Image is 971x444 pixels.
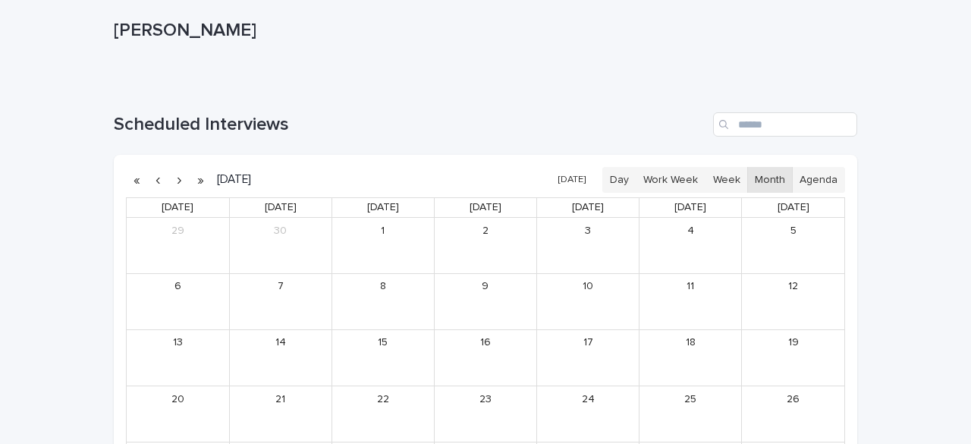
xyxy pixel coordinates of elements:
[211,174,251,185] h2: [DATE]
[434,329,536,386] td: October 16, 2024
[551,169,593,191] button: [DATE]
[229,273,332,329] td: October 7, 2024
[747,167,793,193] button: Month
[742,386,844,442] td: October 26, 2024
[229,329,332,386] td: October 14, 2024
[229,386,332,442] td: October 21, 2024
[705,167,747,193] button: Week
[576,387,600,411] a: October 24, 2024
[127,273,229,329] td: October 6, 2024
[639,218,742,273] td: October 4, 2024
[190,168,211,192] button: Next year
[168,168,190,192] button: Next month
[576,275,600,299] a: October 10, 2024
[781,275,806,299] a: October 12, 2024
[147,168,168,192] button: Previous month
[165,387,190,411] a: October 20, 2024
[639,329,742,386] td: October 18, 2024
[434,386,536,442] td: October 23, 2024
[678,331,702,355] a: October 18, 2024
[269,219,293,243] a: September 30, 2024
[371,275,395,299] a: October 8, 2024
[269,387,293,411] a: October 21, 2024
[473,331,498,355] a: October 16, 2024
[332,329,434,386] td: October 15, 2024
[639,273,742,329] td: October 11, 2024
[332,386,434,442] td: October 22, 2024
[371,331,395,355] a: October 15, 2024
[126,168,147,192] button: Previous year
[678,275,702,299] a: October 11, 2024
[636,167,705,193] button: Work Week
[269,275,293,299] a: October 7, 2024
[742,329,844,386] td: October 19, 2024
[127,329,229,386] td: October 13, 2024
[262,198,300,217] a: Monday
[473,387,498,411] a: October 23, 2024
[165,219,190,243] a: September 29, 2024
[467,198,504,217] a: Wednesday
[364,198,402,217] a: Tuesday
[473,219,498,243] a: October 2, 2024
[781,219,806,243] a: October 5, 2024
[713,112,857,137] input: Search
[229,218,332,273] td: September 30, 2024
[332,218,434,273] td: October 1, 2024
[602,167,636,193] button: Day
[671,198,709,217] a: Friday
[159,198,196,217] a: Sunday
[537,218,639,273] td: October 3, 2024
[576,331,600,355] a: October 17, 2024
[114,20,851,42] p: [PERSON_NAME]
[473,275,498,299] a: October 9, 2024
[434,218,536,273] td: October 2, 2024
[781,387,806,411] a: October 26, 2024
[371,387,395,411] a: October 22, 2024
[537,386,639,442] td: October 24, 2024
[775,198,812,217] a: Saturday
[434,273,536,329] td: October 9, 2024
[792,167,845,193] button: Agenda
[332,273,434,329] td: October 8, 2024
[269,331,293,355] a: October 14, 2024
[742,273,844,329] td: October 12, 2024
[537,273,639,329] td: October 10, 2024
[639,386,742,442] td: October 25, 2024
[127,218,229,273] td: September 29, 2024
[678,387,702,411] a: October 25, 2024
[576,219,600,243] a: October 3, 2024
[537,329,639,386] td: October 17, 2024
[569,198,607,217] a: Thursday
[678,219,702,243] a: October 4, 2024
[114,114,707,136] h1: Scheduled Interviews
[165,331,190,355] a: October 13, 2024
[781,331,806,355] a: October 19, 2024
[165,275,190,299] a: October 6, 2024
[742,218,844,273] td: October 5, 2024
[371,219,395,243] a: October 1, 2024
[127,386,229,442] td: October 20, 2024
